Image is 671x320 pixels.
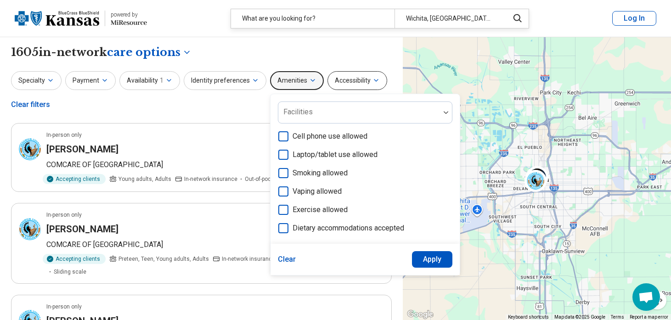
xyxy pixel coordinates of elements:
[11,71,62,90] button: Specialty
[111,11,147,19] div: powered by
[278,251,296,268] button: Clear
[46,159,384,170] p: COMCARE OF [GEOGRAPHIC_DATA]
[293,223,404,234] span: Dietary accommodations accepted
[11,94,50,116] div: Clear filters
[611,314,624,320] a: Terms (opens in new tab)
[46,143,118,156] h3: [PERSON_NAME]
[184,175,237,183] span: In-network insurance
[54,268,86,276] span: Sliding scale
[293,204,348,215] span: Exercise allowed
[15,7,147,29] a: Blue Cross Blue Shield Kansaspowered by
[395,9,503,28] div: Wichita, [GEOGRAPHIC_DATA]
[283,107,313,116] label: Facilities
[612,11,656,26] button: Log In
[245,175,279,183] span: Out-of-pocket
[293,149,378,160] span: Laptop/tablet use allowed
[107,45,180,60] span: care options
[231,9,395,28] div: What are you looking for?
[222,255,275,263] span: In-network insurance
[46,239,384,250] p: COMCARE OF [GEOGRAPHIC_DATA]
[412,251,453,268] button: Apply
[160,76,164,85] span: 1
[293,131,367,142] span: Cell phone use allowed
[46,211,82,219] p: In-person only
[43,174,106,184] div: Accepting clients
[11,45,192,60] h1: 1605 in-network
[327,71,387,90] button: Accessibility
[184,71,266,90] button: Identity preferences
[632,283,660,311] div: Open chat
[46,223,118,236] h3: [PERSON_NAME]
[46,131,82,139] p: In-person only
[46,303,82,311] p: In-person only
[107,45,192,60] button: Care options
[65,71,116,90] button: Payment
[293,168,348,179] span: Smoking allowed
[119,71,180,90] button: Availability1
[118,255,209,263] span: Preteen, Teen, Young adults, Adults
[15,7,99,29] img: Blue Cross Blue Shield Kansas
[118,175,171,183] span: Young adults, Adults
[270,71,324,90] button: Amenities
[630,314,668,320] a: Report a map error
[554,314,605,320] span: Map data ©2025 Google
[43,254,106,264] div: Accepting clients
[293,186,342,197] span: Vaping allowed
